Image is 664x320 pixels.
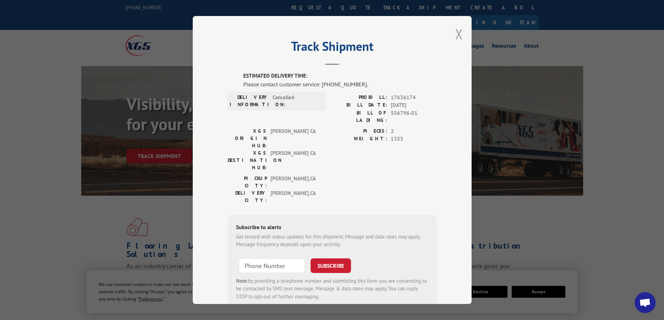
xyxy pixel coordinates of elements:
label: DELIVERY INFORMATION: [230,94,269,108]
span: 1353 [391,135,437,143]
label: PIECES: [332,127,387,135]
label: PROBILL: [332,94,387,102]
button: Close modal [455,25,463,43]
span: [PERSON_NAME] CA [270,149,318,171]
span: 2 [391,127,437,135]
label: XGS DESTINATION HUB: [228,149,267,171]
span: 556796-01 [391,109,437,124]
label: WEIGHT: [332,135,387,143]
span: [PERSON_NAME] , CA [270,189,318,204]
div: by providing a telephone number and submitting this form you are consenting to be contacted by SM... [236,277,428,301]
span: [DATE] [391,101,437,109]
label: BILL DATE: [332,101,387,109]
label: ESTIMATED DELIVERY TIME: [243,72,437,80]
span: [PERSON_NAME] , CA [270,175,318,189]
span: [PERSON_NAME] CA [270,127,318,149]
span: 17636174 [391,94,437,102]
div: Please contact customer service: [PHONE_NUMBER]. [243,80,437,88]
div: Subscribe to alerts [236,223,428,233]
input: Phone Number [239,258,305,273]
h2: Track Shipment [228,41,437,55]
div: Get texted with status updates for this shipment. Message and data rates may apply. Message frequ... [236,233,428,249]
label: DELIVERY CITY: [228,189,267,204]
div: Open chat [635,292,656,313]
label: BILL OF LADING: [332,109,387,124]
button: SUBSCRIBE [311,258,351,273]
span: Cancelled [273,94,320,108]
strong: Note: [236,278,248,284]
label: XGS ORIGIN HUB: [228,127,267,149]
label: PICKUP CITY: [228,175,267,189]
